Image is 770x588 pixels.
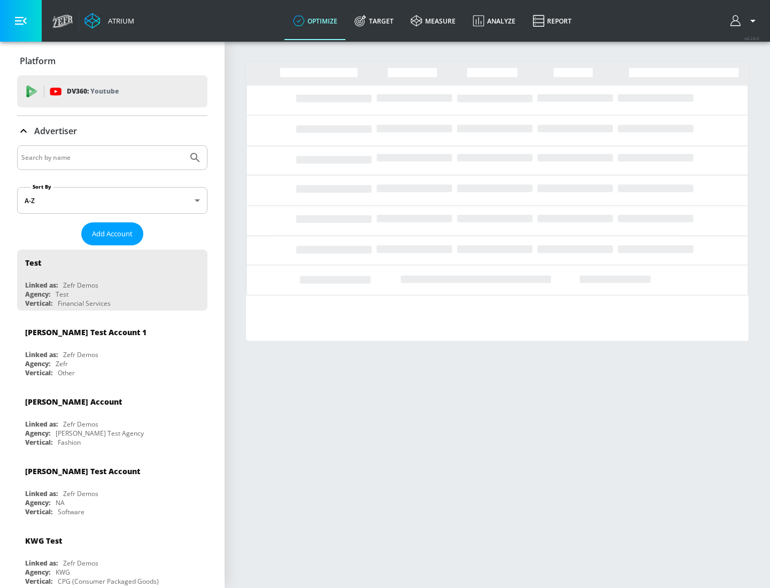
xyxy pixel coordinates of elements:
div: Vertical: [25,299,52,308]
a: Analyze [464,2,524,40]
div: TestLinked as:Zefr DemosAgency:TestVertical:Financial Services [17,250,207,311]
div: Test [56,290,68,299]
div: KWG [56,568,70,577]
div: Agency: [25,290,50,299]
div: Zefr [56,359,68,368]
div: [PERSON_NAME] Test Account 1 [25,327,147,337]
div: Zefr Demos [63,420,98,429]
p: Platform [20,55,56,67]
button: Add Account [81,222,143,245]
div: Zefr Demos [63,559,98,568]
div: Linked as: [25,281,58,290]
div: [PERSON_NAME] Test Account [25,466,140,476]
a: measure [402,2,464,40]
div: Agency: [25,429,50,438]
div: Zefr Demos [63,350,98,359]
div: Agency: [25,359,50,368]
div: Agency: [25,498,50,507]
p: Youtube [90,86,119,97]
div: Financial Services [58,299,111,308]
a: optimize [284,2,346,40]
div: Vertical: [25,368,52,377]
div: Other [58,368,75,377]
div: Atrium [104,16,134,26]
label: Sort By [30,183,53,190]
div: [PERSON_NAME] Test Account 1Linked as:Zefr DemosAgency:ZefrVertical:Other [17,319,207,380]
p: Advertiser [34,125,77,137]
div: KWG Test [25,536,62,546]
div: NA [56,498,65,507]
div: Software [58,507,84,516]
div: [PERSON_NAME] Test AccountLinked as:Zefr DemosAgency:NAVertical:Software [17,458,207,519]
div: Test [25,258,41,268]
a: Report [524,2,580,40]
div: DV360: Youtube [17,75,207,107]
a: Atrium [84,13,134,29]
div: [PERSON_NAME] AccountLinked as:Zefr DemosAgency:[PERSON_NAME] Test AgencyVertical:Fashion [17,389,207,450]
div: CPG (Consumer Packaged Goods) [58,577,159,586]
div: Vertical: [25,577,52,586]
div: Platform [17,46,207,76]
div: A-Z [17,187,207,214]
div: Linked as: [25,489,58,498]
p: DV360: [67,86,119,97]
div: Advertiser [17,116,207,146]
input: Search by name [21,151,183,165]
span: v 4.24.0 [744,35,759,41]
span: Add Account [92,228,133,240]
div: Vertical: [25,507,52,516]
a: Target [346,2,402,40]
div: Fashion [58,438,81,447]
div: Linked as: [25,559,58,568]
div: [PERSON_NAME] Test Agency [56,429,144,438]
div: [PERSON_NAME] Account [25,397,122,407]
div: Linked as: [25,420,58,429]
div: Zefr Demos [63,281,98,290]
div: Linked as: [25,350,58,359]
div: Agency: [25,568,50,577]
div: Vertical: [25,438,52,447]
div: Zefr Demos [63,489,98,498]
